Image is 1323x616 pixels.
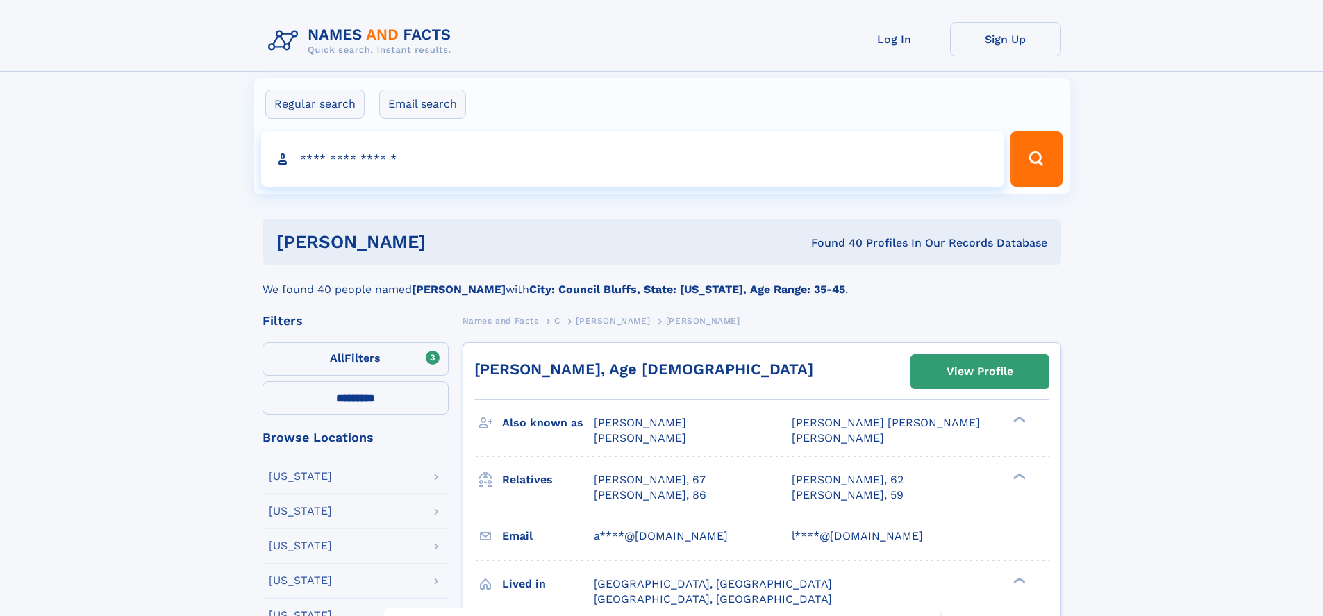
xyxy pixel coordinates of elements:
[265,90,365,119] label: Regular search
[554,316,560,326] span: C
[594,592,832,606] span: [GEOGRAPHIC_DATA], [GEOGRAPHIC_DATA]
[263,22,463,60] img: Logo Names and Facts
[502,524,594,548] h3: Email
[594,472,706,488] a: [PERSON_NAME], 67
[554,312,560,329] a: C
[463,312,539,329] a: Names and Facts
[269,471,332,482] div: [US_STATE]
[261,131,1005,187] input: search input
[263,265,1061,298] div: We found 40 people named with .
[474,360,813,378] a: [PERSON_NAME], Age [DEMOGRAPHIC_DATA]
[269,575,332,586] div: [US_STATE]
[950,22,1061,56] a: Sign Up
[263,431,449,444] div: Browse Locations
[947,356,1013,388] div: View Profile
[839,22,950,56] a: Log In
[792,431,884,444] span: [PERSON_NAME]
[576,316,650,326] span: [PERSON_NAME]
[594,577,832,590] span: [GEOGRAPHIC_DATA], [GEOGRAPHIC_DATA]
[594,488,706,503] a: [PERSON_NAME], 86
[276,233,619,251] h1: [PERSON_NAME]
[666,316,740,326] span: [PERSON_NAME]
[502,572,594,596] h3: Lived in
[412,283,506,296] b: [PERSON_NAME]
[792,472,904,488] a: [PERSON_NAME], 62
[594,431,686,444] span: [PERSON_NAME]
[792,488,904,503] a: [PERSON_NAME], 59
[502,468,594,492] h3: Relatives
[379,90,466,119] label: Email search
[263,342,449,376] label: Filters
[1010,131,1062,187] button: Search Button
[263,315,449,327] div: Filters
[576,312,650,329] a: [PERSON_NAME]
[529,283,845,296] b: City: Council Bluffs, State: [US_STATE], Age Range: 35-45
[1010,472,1026,481] div: ❯
[792,416,980,429] span: [PERSON_NAME] [PERSON_NAME]
[1010,415,1026,424] div: ❯
[502,411,594,435] h3: Also known as
[594,416,686,429] span: [PERSON_NAME]
[269,540,332,551] div: [US_STATE]
[618,235,1047,251] div: Found 40 Profiles In Our Records Database
[1010,576,1026,585] div: ❯
[330,351,344,365] span: All
[911,355,1049,388] a: View Profile
[269,506,332,517] div: [US_STATE]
